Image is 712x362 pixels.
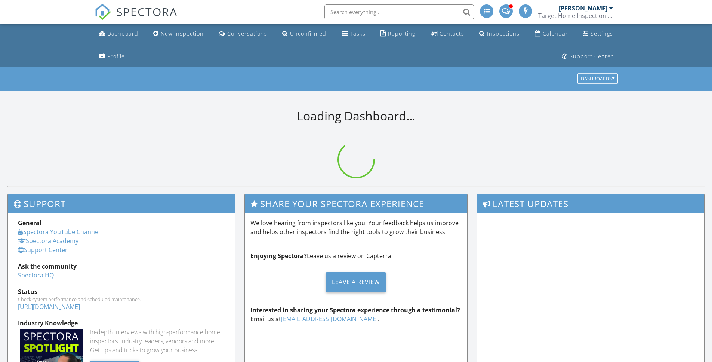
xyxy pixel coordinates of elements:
div: Check system performance and scheduled maintenance. [18,296,225,302]
div: Reporting [388,30,415,37]
a: Dashboard [96,27,141,41]
a: Spectora HQ [18,271,54,279]
div: Dashboards [581,76,614,82]
h3: Support [8,194,235,213]
h3: Latest Updates [477,194,704,213]
p: We love hearing from inspectors like you! Your feedback helps us improve and helps other inspecto... [250,218,462,236]
div: Tasks [350,30,366,37]
div: [PERSON_NAME] [559,4,607,12]
h3: Share Your Spectora Experience [245,194,468,213]
a: Inspections [476,27,523,41]
div: Leave a Review [326,272,386,292]
div: Inspections [487,30,520,37]
a: [URL][DOMAIN_NAME] [18,303,80,311]
div: Unconfirmed [290,30,326,37]
a: Tasks [339,27,369,41]
a: Leave a Review [250,266,462,298]
a: Support Center [559,50,616,64]
div: Calendar [543,30,568,37]
a: Support Center [18,246,68,254]
button: Dashboards [577,74,618,84]
a: Spectora Academy [18,237,78,245]
a: Settings [580,27,616,41]
strong: Enjoying Spectora? [250,252,307,260]
a: Reporting [377,27,418,41]
a: Spectora YouTube Channel [18,228,100,236]
div: Profile [107,53,125,60]
div: Industry Knowledge [18,319,225,328]
a: SPECTORA [95,10,178,26]
div: Settings [591,30,613,37]
a: Conversations [216,27,270,41]
a: [EMAIL_ADDRESS][DOMAIN_NAME] [281,315,378,323]
input: Search everything... [324,4,474,19]
p: Leave us a review on Capterra! [250,251,462,260]
div: Dashboard [107,30,138,37]
a: New Inspection [150,27,207,41]
strong: Interested in sharing your Spectora experience through a testimonial? [250,306,460,314]
div: Support Center [570,53,613,60]
a: Contacts [428,27,467,41]
div: New Inspection [161,30,204,37]
p: Email us at . [250,306,462,323]
div: Ask the community [18,262,225,271]
div: Target Home Inspection Co. [538,12,613,19]
a: Calendar [532,27,571,41]
div: In-depth interviews with high-performance home inspectors, industry leaders, vendors and more. Ge... [90,328,225,355]
a: Profile [96,50,128,64]
span: SPECTORA [116,4,178,19]
a: Unconfirmed [279,27,329,41]
div: Conversations [227,30,267,37]
div: Contacts [440,30,464,37]
div: Status [18,287,225,296]
strong: General [18,219,41,227]
img: The Best Home Inspection Software - Spectora [95,4,111,20]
